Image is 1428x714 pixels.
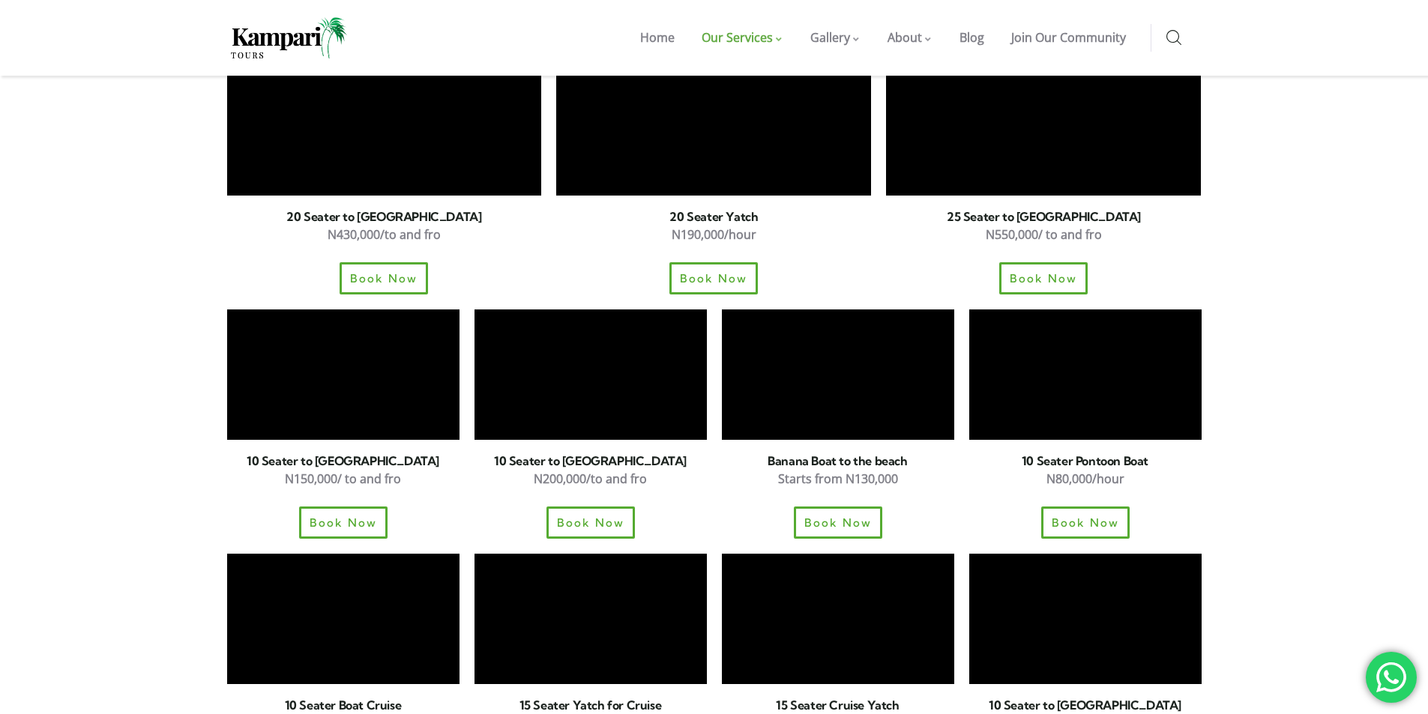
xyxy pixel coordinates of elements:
div: 'Get [1366,652,1417,703]
a: Book Now [1041,506,1130,539]
iframe: 15 seater boat [969,554,1202,684]
img: Home [231,17,347,58]
span: Book Now [557,517,624,528]
h6: 20 Seater Yatch [556,211,871,223]
span: Book Now [804,517,872,528]
span: Book Now [350,273,418,284]
iframe: 25 seater boat [886,19,1201,196]
span: Book Now [1052,517,1119,528]
iframe: pontoon boat [969,309,1202,440]
h6: 10 Seater to [GEOGRAPHIC_DATA] [475,455,707,467]
span: Our Services [702,29,773,46]
a: Book Now [669,262,758,294]
p: N190,000/hour [556,224,871,246]
p: N200,000/to and fro [475,468,707,490]
iframe: 20 seater yatch [556,19,871,196]
span: Home [640,29,675,46]
span: Gallery [810,29,850,46]
span: Book Now [680,273,747,284]
h6: 10 Seater Pontoon Boat [969,455,1202,467]
h6: 10 Seater Boat Cruise [227,699,460,711]
a: Book Now [794,506,882,539]
iframe: 10 seater yatch [227,554,460,684]
p: N430,000/to and fro [227,224,542,246]
h6: 20 Seater to [GEOGRAPHIC_DATA] [227,211,542,223]
a: Book Now [546,506,635,539]
h6: 10 Seater to [GEOGRAPHIC_DATA]​ [227,455,460,467]
span: Blog [959,29,984,46]
iframe: I found this spacious 20 seater boat in lekki for boat cruise and beach waka [227,19,542,196]
p: Starts from N130,000 [722,468,954,490]
span: Join Our Community [1011,29,1126,46]
iframe: 10 seater boat [227,309,460,440]
a: 15 Seater Cruise Yatch [776,698,899,713]
p: N550,000/ to and fro [886,224,1201,246]
iframe: Banana boats in Lagos to tarkwa bay, Ilashe beach house, Badagry and Benin republic. [722,309,954,440]
a: Book Now [999,262,1088,294]
h6: 25 Seater to [GEOGRAPHIC_DATA] [886,211,1201,223]
iframe: 15 seater groove yatch cruise [475,554,707,684]
span: Book Now [310,517,377,528]
span: Book Now [1010,273,1077,284]
a: Book Now [340,262,428,294]
span: About [888,29,922,46]
p: N80,000/hour [969,468,1202,490]
h6: 10 Seater to [GEOGRAPHIC_DATA] [969,699,1202,711]
iframe: 15 seater yatch- 2 hours minimum [722,554,954,684]
iframe: I took a boat ride to light house beach house at Tarkwa bay [475,309,707,440]
h6: 15 Seater Yatch for Cruise [475,699,707,711]
h6: Banana Boat to the beach [722,455,954,467]
p: N150,000/ to and fro [227,468,460,490]
a: Book Now [299,506,388,539]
